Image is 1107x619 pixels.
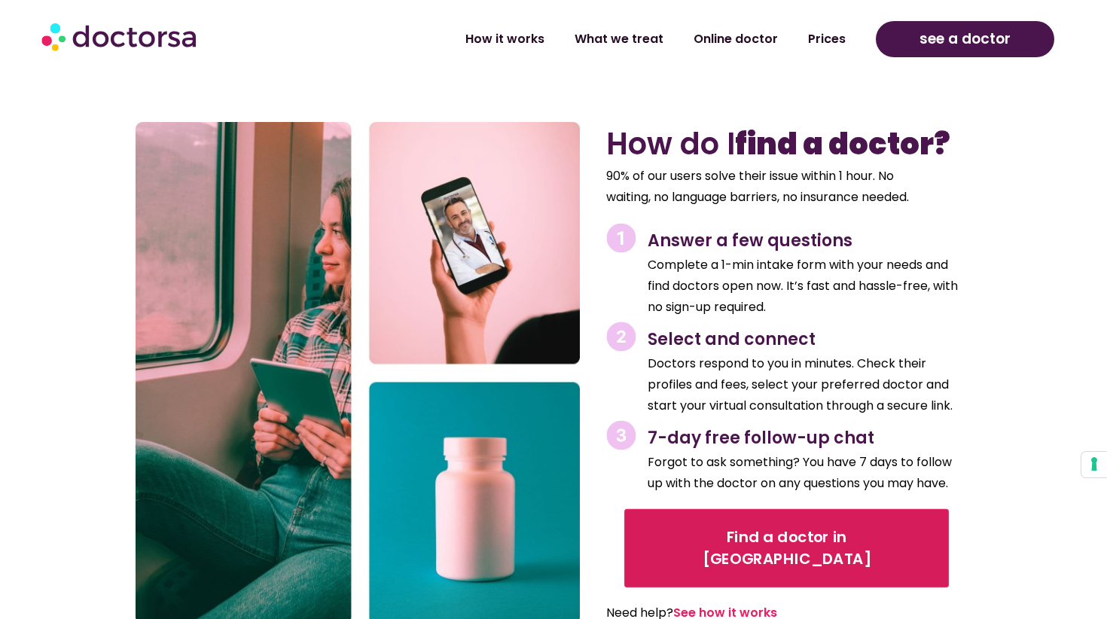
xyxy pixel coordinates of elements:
[648,229,852,252] span: Answer a few questions
[793,22,861,56] a: Prices
[876,21,1054,57] a: see a doctor
[450,22,560,56] a: How it works
[1081,452,1107,477] button: Your consent preferences for tracking technologies
[606,126,967,162] h2: How do I
[648,255,967,318] p: Complete a 1-min intake form with your needs and find doctors open now. It’s fast and hassle-free...
[606,166,931,208] p: 90% of our users solve their issue within 1 hour. No waiting, no language barriers, no insurance ...
[560,22,679,56] a: What we treat
[648,328,816,351] span: Select and connect
[934,123,950,165] b: ?
[648,426,874,450] span: 7-day free follow-up chat
[919,27,1011,51] span: see a doctor
[624,509,950,587] a: Find a doctor in [GEOGRAPHIC_DATA]
[735,123,950,165] b: find a doctor
[648,353,967,416] p: Doctors respond to you in minutes. Check their profiles and fees, select your preferred doctor an...
[645,526,929,570] span: Find a doctor in [GEOGRAPHIC_DATA]
[679,22,793,56] a: Online doctor
[293,22,861,56] nav: Menu
[648,452,967,494] p: Forgot to ask something? You have 7 days to follow up with the doctor on any questions you may have.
